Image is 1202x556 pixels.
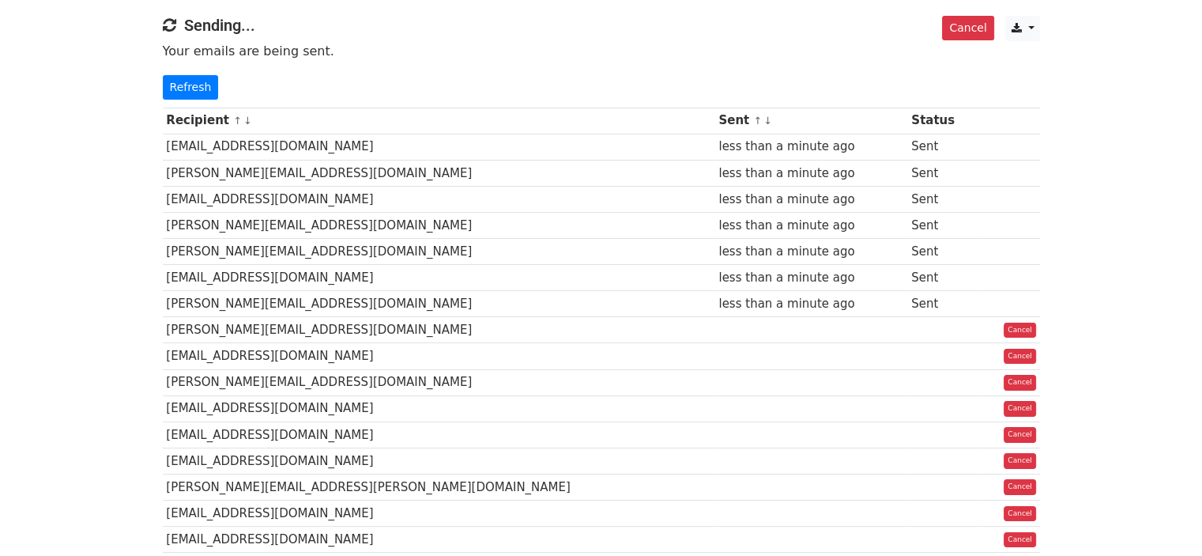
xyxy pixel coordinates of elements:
[163,422,715,448] td: [EMAIL_ADDRESS][DOMAIN_NAME]
[243,115,252,127] a: ↓
[163,501,715,527] td: [EMAIL_ADDRESS][DOMAIN_NAME]
[907,108,975,134] th: Status
[718,269,903,287] div: less than a minute ago
[763,115,772,127] a: ↓
[1123,480,1202,556] div: Widget razgovora
[1004,427,1036,443] a: Cancel
[1004,479,1036,495] a: Cancel
[718,138,903,156] div: less than a minute ago
[1004,349,1036,365] a: Cancel
[163,448,715,474] td: [EMAIL_ADDRESS][DOMAIN_NAME]
[753,115,762,127] a: ↑
[163,75,219,100] a: Refresh
[163,317,715,343] td: [PERSON_NAME][EMAIL_ADDRESS][DOMAIN_NAME]
[907,134,975,160] td: Sent
[1004,506,1036,522] a: Cancel
[1004,323,1036,339] a: Cancel
[718,165,903,183] div: less than a minute ago
[163,16,1040,35] h4: Sending...
[163,212,715,238] td: [PERSON_NAME][EMAIL_ADDRESS][DOMAIN_NAME]
[718,191,903,209] div: less than a minute ago
[718,243,903,261] div: less than a minute ago
[163,474,715,500] td: [PERSON_NAME][EMAIL_ADDRESS][PERSON_NAME][DOMAIN_NAME]
[163,369,715,395] td: [PERSON_NAME][EMAIL_ADDRESS][DOMAIN_NAME]
[163,186,715,212] td: [EMAIL_ADDRESS][DOMAIN_NAME]
[942,16,993,40] a: Cancel
[1004,532,1036,548] a: Cancel
[1004,401,1036,417] a: Cancel
[163,395,715,422] td: [EMAIL_ADDRESS][DOMAIN_NAME]
[907,265,975,291] td: Sent
[718,217,903,235] div: less than a minute ago
[907,291,975,317] td: Sent
[163,160,715,186] td: [PERSON_NAME][EMAIL_ADDRESS][DOMAIN_NAME]
[233,115,242,127] a: ↑
[163,291,715,317] td: [PERSON_NAME][EMAIL_ADDRESS][DOMAIN_NAME]
[715,108,908,134] th: Sent
[163,527,715,553] td: [EMAIL_ADDRESS][DOMAIN_NAME]
[163,134,715,160] td: [EMAIL_ADDRESS][DOMAIN_NAME]
[163,265,715,291] td: [EMAIL_ADDRESS][DOMAIN_NAME]
[907,239,975,265] td: Sent
[718,295,903,313] div: less than a minute ago
[1004,453,1036,469] a: Cancel
[907,160,975,186] td: Sent
[1123,480,1202,556] iframe: Chat Widget
[907,212,975,238] td: Sent
[907,186,975,212] td: Sent
[163,239,715,265] td: [PERSON_NAME][EMAIL_ADDRESS][DOMAIN_NAME]
[163,43,1040,59] p: Your emails are being sent.
[1004,375,1036,391] a: Cancel
[163,343,715,369] td: [EMAIL_ADDRESS][DOMAIN_NAME]
[163,108,715,134] th: Recipient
